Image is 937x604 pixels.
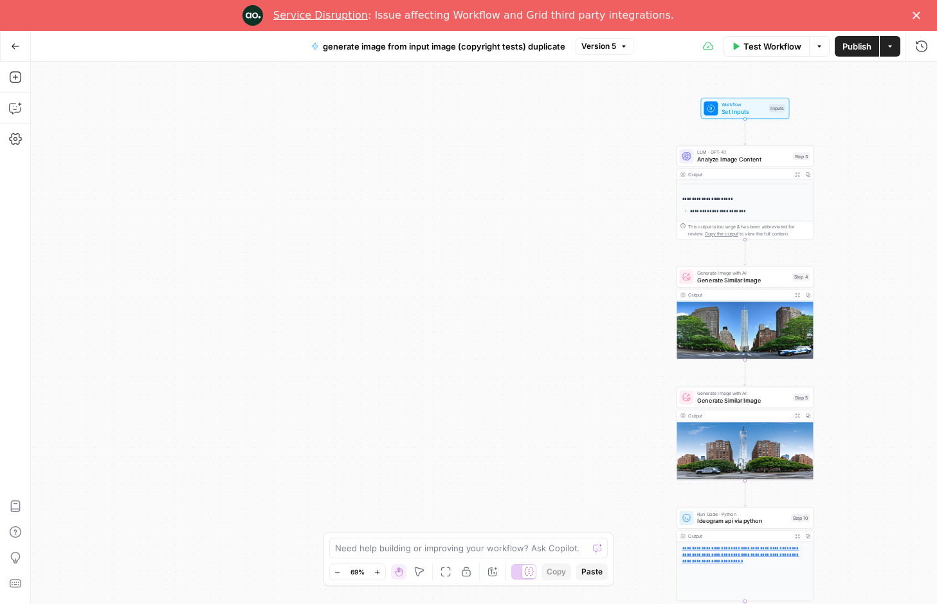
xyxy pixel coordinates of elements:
div: Step 3 [793,152,810,160]
span: Version 5 [581,41,616,52]
span: Run Code · Python [697,511,788,518]
span: Copy the output [705,231,738,236]
div: Step 4 [792,273,810,280]
div: Generate Image with AIGenerate Similar ImageStep 4Output [677,266,814,360]
span: Publish [842,40,871,53]
g: Edge from step_5 to step_10 [743,480,746,506]
span: Generate Image with AI [697,270,789,277]
button: Paste [576,563,608,580]
div: WorkflowSet InputsInputs [677,98,814,119]
button: Test Workflow [723,36,809,57]
span: Copy [547,566,566,578]
span: Generate Similar Image [697,396,789,405]
img: image.png [677,301,813,360]
g: Edge from start to step_3 [743,119,746,145]
button: Copy [541,563,571,580]
img: Profile image for Engineering [242,5,263,26]
div: Output [688,533,789,540]
span: 69% [350,567,365,577]
span: Generate Similar Image [697,275,789,284]
span: generate image from input image (copyright tests) duplicate [323,40,565,53]
span: Analyze Image Content [697,155,789,164]
button: generate image from input image (copyright tests) duplicate [304,36,573,57]
span: Ideogram api via python [697,517,788,526]
div: Output [688,412,789,419]
span: Paste [581,566,603,578]
span: LLM · GPT-4.1 [697,149,789,156]
span: Test Workflow [743,40,801,53]
span: Workflow [722,101,765,108]
div: Output [688,291,789,298]
button: Publish [835,36,879,57]
g: Edge from step_3 to step_4 [743,239,746,265]
div: Output [688,171,789,178]
div: Step 10 [791,514,810,522]
span: Generate Image with AI [697,390,789,397]
div: : Issue affecting Workflow and Grid third party integrations. [273,9,674,22]
img: image.png [677,421,813,480]
div: Close [913,12,925,19]
div: Generate Image with AIGenerate Similar ImageStep 5Output [677,387,814,480]
a: Service Disruption [273,9,368,21]
span: Set Inputs [722,107,765,116]
button: Version 5 [576,38,633,55]
g: Edge from step_4 to step_5 [743,360,746,386]
div: This output is too large & has been abbreviated for review. to view the full content. [688,223,810,237]
div: Inputs [769,104,785,112]
div: Step 5 [793,394,810,401]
